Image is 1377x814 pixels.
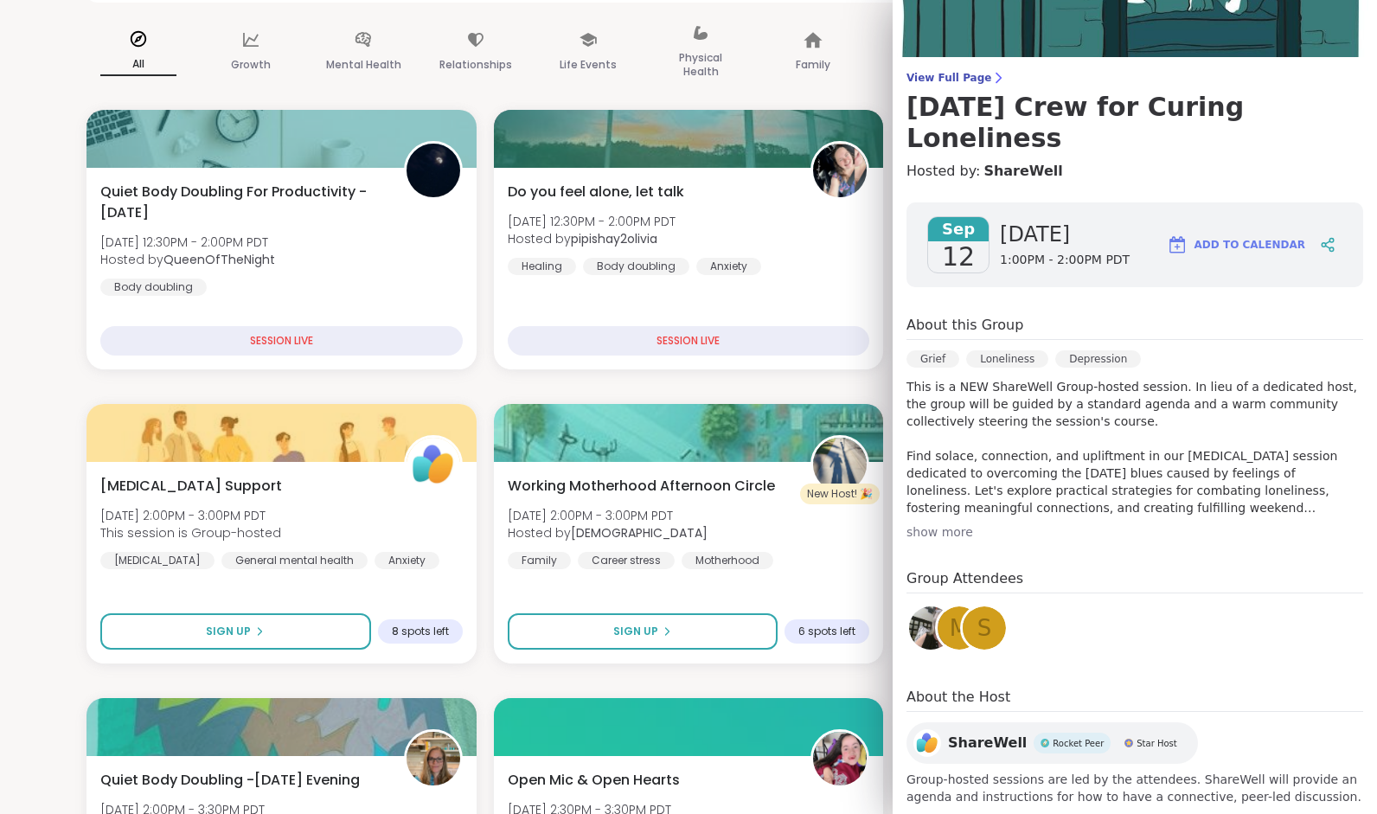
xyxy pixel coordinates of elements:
img: QueenOfTheNight [407,144,460,197]
img: Rocket Peer [1041,739,1049,747]
div: [MEDICAL_DATA] [100,552,215,569]
span: [DATE] 2:00PM - 3:00PM PDT [508,507,708,524]
div: Body doubling [100,279,207,296]
img: KarmaKat42 [813,438,867,491]
span: [MEDICAL_DATA] Support [100,476,282,497]
span: [DATE] 12:30PM - 2:00PM PDT [508,213,676,230]
img: ShareWell Logomark [1167,234,1188,255]
span: ShareWell [948,733,1027,753]
img: Jill_LadyOfTheMountain [407,732,460,785]
img: pipishay2olivia [813,144,867,197]
div: Anxiety [375,552,439,569]
p: Growth [231,54,271,75]
span: Do you feel alone, let talk [508,182,684,202]
img: Jasmine95 [813,732,867,785]
span: 6 spots left [798,625,855,638]
img: ShareWell [913,729,941,757]
div: show more [906,523,1363,541]
a: ShareWellShareWellRocket PeerRocket PeerStar HostStar Host [906,722,1198,764]
span: [DATE] 2:00PM - 3:00PM PDT [100,507,281,524]
h4: About the Host [906,687,1363,712]
h4: Hosted by: [906,161,1363,182]
h4: About this Group [906,315,1023,336]
button: Sign Up [100,613,371,650]
span: Group-hosted sessions are led by the attendees. ShareWell will provide an agenda and instructions... [906,771,1363,805]
span: Rocket Peer [1053,737,1104,750]
span: [DATE] [1000,221,1130,248]
h3: [DATE] Crew for Curing Loneliness [906,92,1363,154]
span: Hosted by [508,230,676,247]
div: Body doubling [583,258,689,275]
div: Healing [508,258,576,275]
span: 12 [942,241,975,272]
span: [DATE] 12:30PM - 2:00PM PDT [100,234,275,251]
p: Family [796,54,830,75]
img: ShareWell [407,438,460,491]
span: s [977,612,992,645]
p: This is a NEW ShareWell Group-hosted session. In lieu of a dedicated host, the group will be guid... [906,378,1363,516]
button: Sign Up [508,613,778,650]
span: Open Mic & Open Hearts [508,770,680,791]
div: Motherhood [682,552,773,569]
span: Working Motherhood Afternoon Circle [508,476,775,497]
span: Hosted by [100,251,275,268]
div: General mental health [221,552,368,569]
div: Career stress [578,552,675,569]
div: SESSION LIVE [508,326,870,356]
span: 8 spots left [392,625,449,638]
span: Sign Up [206,624,251,639]
span: 1:00PM - 2:00PM PDT [1000,252,1130,269]
h4: Group Attendees [906,568,1363,593]
span: m [950,612,969,645]
span: Star Host [1137,737,1176,750]
p: Relationships [439,54,512,75]
span: Quiet Body Doubling For Productivity - [DATE] [100,182,385,223]
p: Mental Health [326,54,401,75]
a: s [960,604,1009,652]
a: huggy [906,604,955,652]
span: Hosted by [508,524,708,542]
p: Life Events [560,54,617,75]
p: Physical Health [663,48,739,82]
div: Loneliness [966,350,1048,368]
button: Add to Calendar [1159,224,1313,266]
div: Grief [906,350,959,368]
img: Star Host [1124,739,1133,747]
a: ShareWell [983,161,1062,182]
span: This session is Group-hosted [100,524,281,542]
span: Sep [928,217,989,241]
b: pipishay2olivia [571,230,657,247]
a: m [935,604,983,652]
span: Add to Calendar [1194,237,1305,253]
span: Quiet Body Doubling -[DATE] Evening [100,770,360,791]
div: SESSION LIVE [100,326,463,356]
span: View Full Page [906,71,1363,85]
p: All [100,54,176,76]
div: Anxiety [696,258,761,275]
div: Depression [1055,350,1141,368]
span: Sign Up [613,624,658,639]
img: huggy [909,606,952,650]
b: [DEMOGRAPHIC_DATA] [571,524,708,542]
b: QueenOfTheNight [163,251,275,268]
div: Family [508,552,571,569]
a: View Full Page[DATE] Crew for Curing Loneliness [906,71,1363,154]
div: New Host! 🎉 [800,484,880,504]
